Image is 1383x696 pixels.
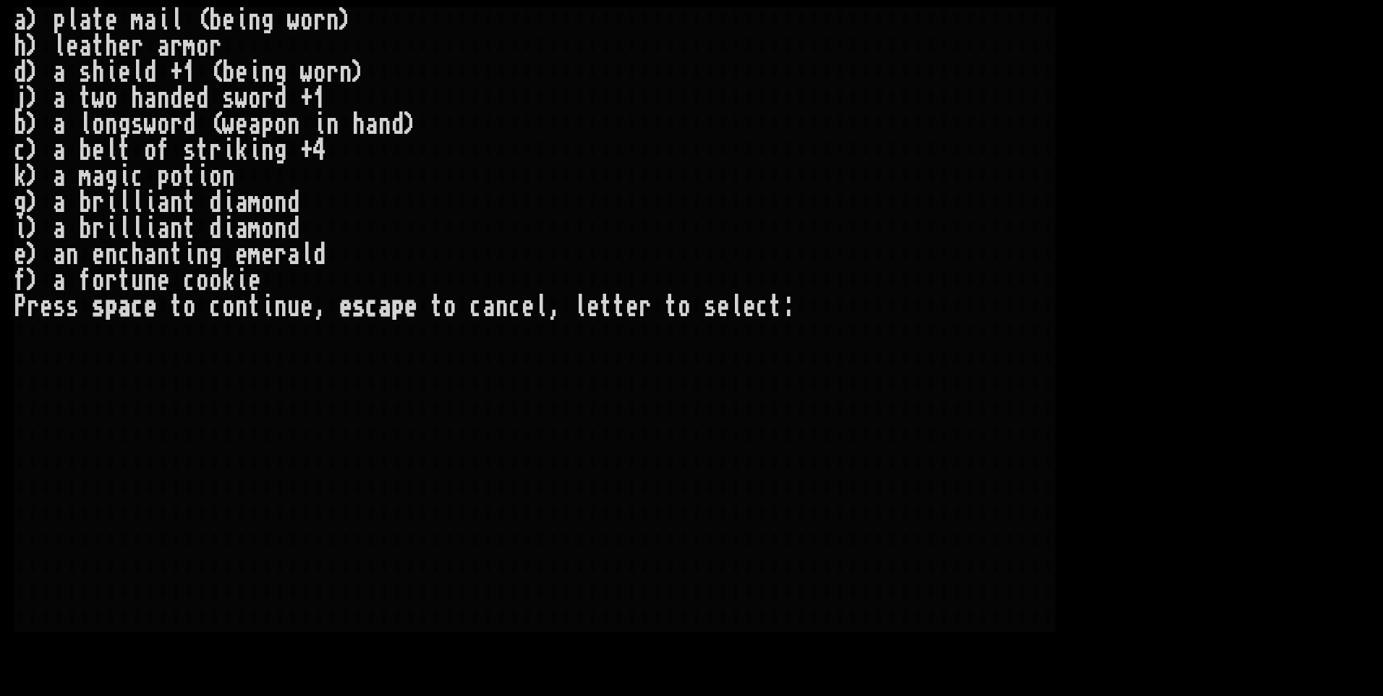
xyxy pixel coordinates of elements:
div: w [287,7,300,33]
div: r [261,85,274,111]
div: d [209,190,222,216]
div: i [235,7,248,33]
div: r [92,216,105,242]
div: e [144,294,157,320]
div: o [248,85,261,111]
div: p [261,111,274,137]
div: e [587,294,600,320]
div: p [157,164,170,190]
div: t [92,7,105,33]
div: h [352,111,365,137]
div: t [248,294,261,320]
div: o [209,164,222,190]
div: a [92,164,105,190]
div: h [92,59,105,85]
div: f [14,268,27,294]
div: ( [209,59,222,85]
div: d [391,111,404,137]
div: d [170,85,183,111]
div: f [157,137,170,164]
div: o [92,111,105,137]
div: c [756,294,769,320]
div: + [170,59,183,85]
div: b [209,7,222,33]
div: a [14,7,27,33]
div: n [495,294,508,320]
div: n [326,111,339,137]
div: a [287,242,300,268]
div: e [92,242,105,268]
div: a [79,7,92,33]
div: d [196,85,209,111]
div: k [235,137,248,164]
div: e [14,242,27,268]
div: s [92,294,105,320]
div: a [235,190,248,216]
div: i [196,164,209,190]
div: a [144,7,157,33]
div: ) [27,242,40,268]
div: d [14,59,27,85]
div: m [183,33,196,59]
div: g [274,59,287,85]
div: i [248,137,261,164]
div: l [730,294,743,320]
div: u [131,268,144,294]
div: l [131,216,144,242]
div: t [118,137,131,164]
div: s [66,294,79,320]
div: ) [27,59,40,85]
div: r [209,137,222,164]
div: t [665,294,678,320]
div: e [40,294,53,320]
div: a [157,216,170,242]
div: ) [27,268,40,294]
div: 4 [313,137,326,164]
div: r [170,111,183,137]
div: e [248,268,261,294]
div: e [235,59,248,85]
div: n [274,294,287,320]
div: j [14,85,27,111]
div: n [287,111,300,137]
div: c [183,268,196,294]
div: t [170,242,183,268]
div: m [248,216,261,242]
div: m [248,242,261,268]
div: t [183,164,196,190]
div: o [222,294,235,320]
div: o [274,111,287,137]
div: n [339,59,352,85]
div: ) [27,33,40,59]
div: o [261,216,274,242]
div: a [53,85,66,111]
div: , [548,294,561,320]
div: g [105,164,118,190]
div: a [118,294,131,320]
div: o [183,294,196,320]
div: e [157,268,170,294]
div: s [222,85,235,111]
div: n [170,216,183,242]
div: n [222,164,235,190]
div: t [92,33,105,59]
div: ( [196,7,209,33]
div: r [27,294,40,320]
div: n [196,242,209,268]
div: a [53,242,66,268]
div: a [53,59,66,85]
div: e [105,7,118,33]
div: n [157,85,170,111]
div: p [391,294,404,320]
div: i [144,190,157,216]
div: e [522,294,535,320]
div: l [118,216,131,242]
div: o [144,137,157,164]
div: + [300,137,313,164]
div: P [14,294,27,320]
div: ) [27,216,40,242]
div: ) [339,7,352,33]
div: i [222,190,235,216]
div: b [14,111,27,137]
div: t [613,294,626,320]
